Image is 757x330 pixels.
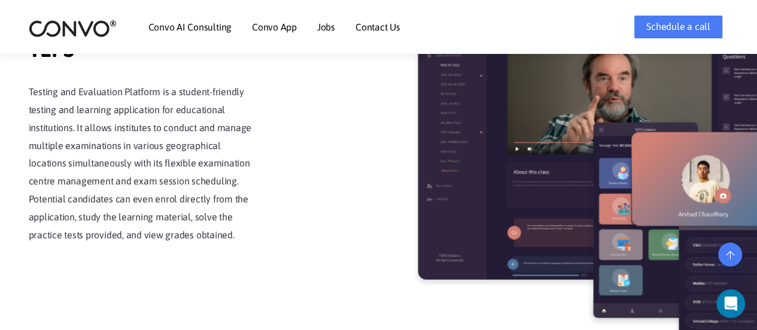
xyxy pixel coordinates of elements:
[252,22,297,32] a: Convo App
[716,289,745,318] div: Open Intercom Messenger
[355,22,400,32] a: Contact Us
[634,15,722,39] a: Schedule a call
[148,22,232,32] a: Convo AI Consulting
[29,83,256,244] p: Testing and Evaluation Platform is a student-friendly testing and learning application for educat...
[29,19,117,38] img: logo_2.png
[317,22,335,32] a: Jobs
